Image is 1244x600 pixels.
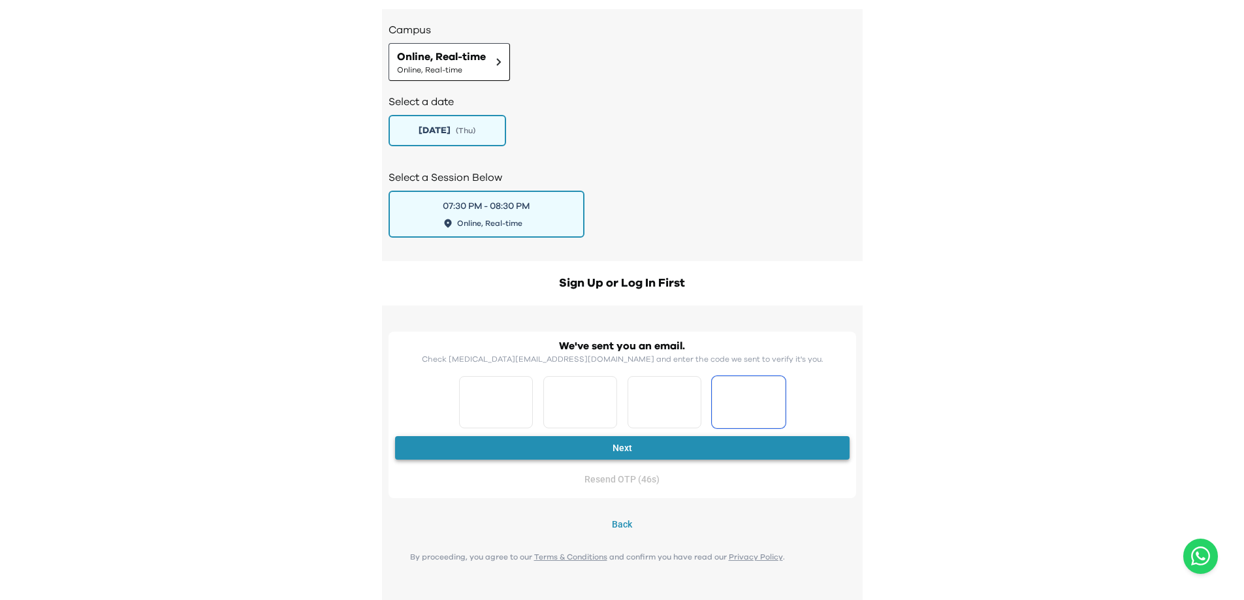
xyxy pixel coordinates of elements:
[628,376,701,428] input: Please enter OTP character 3
[395,436,850,460] button: Next
[397,65,486,75] span: Online, Real-time
[543,376,617,428] input: Please enter OTP character 2
[729,553,783,561] a: Privacy Policy
[1183,539,1218,574] button: Open WhatsApp chat
[389,552,806,562] p: By proceeding, you agree to our and confirm you have read our .
[389,22,856,38] h3: Campus
[443,200,530,213] div: 07:30 PM - 08:30 PM
[422,354,823,364] p: Check [MEDICAL_DATA][EMAIL_ADDRESS][DOMAIN_NAME] and enter the code we sent to verify it's you.
[397,49,486,65] span: Online, Real-time
[382,274,863,292] h2: Sign Up or Log In First
[559,338,685,354] h2: We've sent you an email.
[389,43,510,81] button: Online, Real-timeOnline, Real-time
[389,513,856,537] button: Back
[712,376,786,428] input: Please enter OTP character 4
[459,376,533,428] input: Please enter OTP character 1
[389,94,856,110] h2: Select a date
[389,191,584,238] button: 07:30 PM - 08:30 PMOnline, Real-time
[419,124,451,137] span: [DATE]
[389,170,856,185] h2: Select a Session Below
[457,218,522,229] span: Online, Real-time
[456,125,475,136] span: ( Thu )
[534,553,607,561] a: Terms & Conditions
[389,115,506,146] button: [DATE](Thu)
[1183,539,1218,574] a: Chat with us on WhatsApp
